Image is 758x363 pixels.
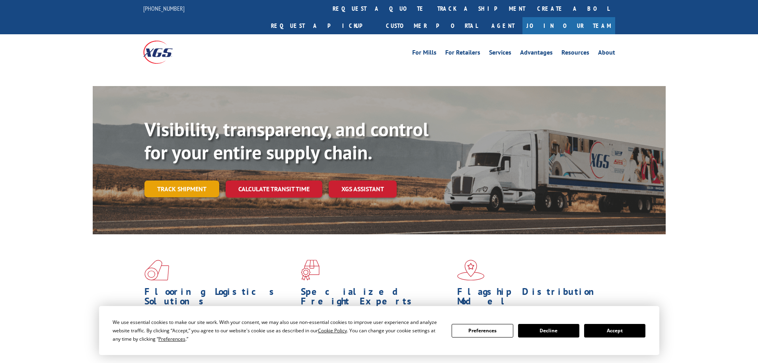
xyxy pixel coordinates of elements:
[412,49,436,58] a: For Mills
[457,287,608,310] h1: Flagship Distribution Model
[522,17,615,34] a: Join Our Team
[318,327,347,334] span: Cookie Policy
[144,260,169,281] img: xgs-icon-total-supply-chain-intelligence-red
[144,117,429,165] b: Visibility, transparency, and control for your entire supply chain.
[265,17,380,34] a: Request a pickup
[518,324,579,337] button: Decline
[301,260,320,281] img: xgs-icon-focused-on-flooring-red
[158,336,185,342] span: Preferences
[452,324,513,337] button: Preferences
[598,49,615,58] a: About
[483,17,522,34] a: Agent
[520,49,553,58] a: Advantages
[380,17,483,34] a: Customer Portal
[489,49,511,58] a: Services
[329,181,397,198] a: XGS ASSISTANT
[144,287,295,310] h1: Flooring Logistics Solutions
[226,181,322,198] a: Calculate transit time
[144,181,219,197] a: Track shipment
[99,306,659,355] div: Cookie Consent Prompt
[143,4,185,12] a: [PHONE_NUMBER]
[301,287,451,310] h1: Specialized Freight Experts
[584,324,645,337] button: Accept
[561,49,589,58] a: Resources
[445,49,480,58] a: For Retailers
[113,318,442,343] div: We use essential cookies to make our site work. With your consent, we may also use non-essential ...
[457,260,485,281] img: xgs-icon-flagship-distribution-model-red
